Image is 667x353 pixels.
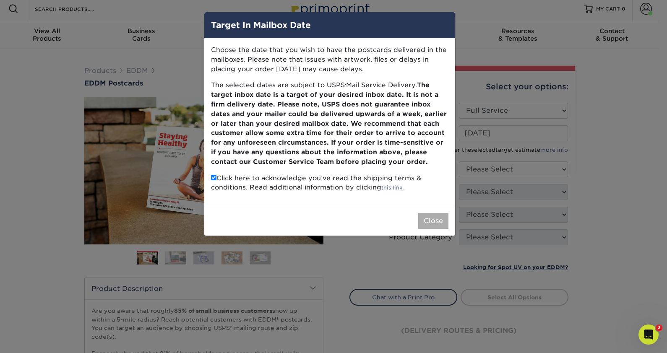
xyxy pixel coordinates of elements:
[211,80,448,166] p: The selected dates are subject to USPS Mail Service Delivery.
[211,19,448,31] h4: Target In Mailbox Date
[211,81,447,165] b: The target inbox date is a target of your desired inbox date. It is not a firm delivery date. Ple...
[211,174,448,193] p: Click here to acknowledge you’ve read the shipping terms & conditions. Read additional informatio...
[211,45,448,74] p: Choose the date that you wish to have the postcards delivered in the mailboxes. Please note that ...
[656,324,662,331] span: 2
[638,324,659,345] iframe: Intercom live chat
[418,213,448,229] button: Close
[381,184,404,191] a: this link.
[345,83,346,86] small: ®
